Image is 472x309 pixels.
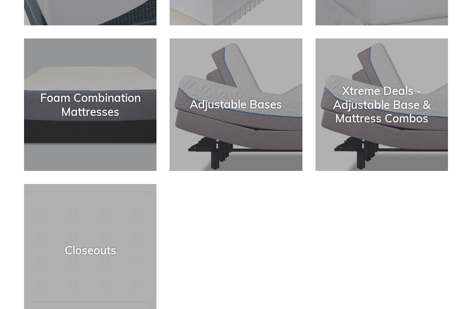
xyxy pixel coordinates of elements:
div: Adjustable Bases [170,98,302,111]
a: Foam Combination Mattresses [24,38,156,171]
div: Foam Combination Mattresses [24,91,156,118]
div: Xtreme Deals - Adjustable Base & Mattress Combos [316,84,448,125]
a: Xtreme Deals - Adjustable Base & Mattress Combos [316,38,448,171]
a: Adjustable Bases [170,38,302,171]
div: Closeouts [24,243,156,257]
